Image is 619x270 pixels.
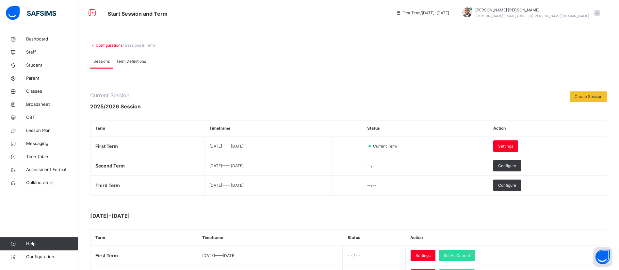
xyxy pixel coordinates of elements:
[26,127,78,134] span: Lesson Plan
[415,253,431,259] span: Settings
[209,183,244,188] span: [DATE] —— [DATE]
[90,230,197,246] th: Term
[26,88,78,95] span: Classes
[372,143,401,149] span: Current Term
[456,7,603,19] div: Paul-EgieyeMichael
[26,180,78,186] span: Collaborators
[26,167,78,173] span: Assessment Format
[475,14,589,18] span: [PERSON_NAME][EMAIL_ADDRESS][PERSON_NAME][DOMAIN_NAME]
[396,10,449,16] span: session/term information
[95,253,118,258] span: First Term
[362,156,488,176] td: --/--
[488,120,607,136] th: Action
[26,62,78,69] span: Student
[26,153,78,160] span: Time Table
[348,253,361,258] span: - - / - -
[26,75,78,82] span: Parent
[26,114,78,121] span: CBT
[116,58,146,64] span: Term Definitions
[90,103,141,110] span: 2025/2026 Session
[90,120,204,136] th: Term
[96,43,122,48] a: Configurations
[475,7,589,13] span: [PERSON_NAME] [PERSON_NAME]
[26,254,78,260] span: Configuration
[122,43,155,48] span: / Sessions & Term
[90,91,141,99] span: Current Session
[108,10,168,17] span: Start Session and Term
[498,183,516,188] span: Configure
[575,94,602,100] span: Create Session
[197,230,315,246] th: Timeframe
[362,120,488,136] th: Status
[498,143,513,149] span: Settings
[202,253,236,258] span: [DATE] —— [DATE]
[209,144,244,149] span: [DATE] —— [DATE]
[6,6,56,20] img: safsims
[343,230,406,246] th: Status
[405,230,607,246] th: Action
[26,49,78,56] span: Staff
[95,143,118,149] span: First Term
[444,253,470,259] span: Set As Current
[26,101,78,108] span: Broadsheet
[26,241,78,247] span: Help
[204,120,333,136] th: Timeframe
[593,247,612,267] button: Open asap
[95,163,125,168] span: Second Term
[26,140,78,147] span: Messaging
[362,176,488,195] td: --/--
[90,212,221,220] span: [DATE]-[DATE]
[93,58,110,64] span: Sessions
[209,163,244,168] span: [DATE] —— [DATE]
[95,183,120,188] span: Third Term
[498,163,516,169] span: Configure
[26,36,78,42] span: Dashboard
